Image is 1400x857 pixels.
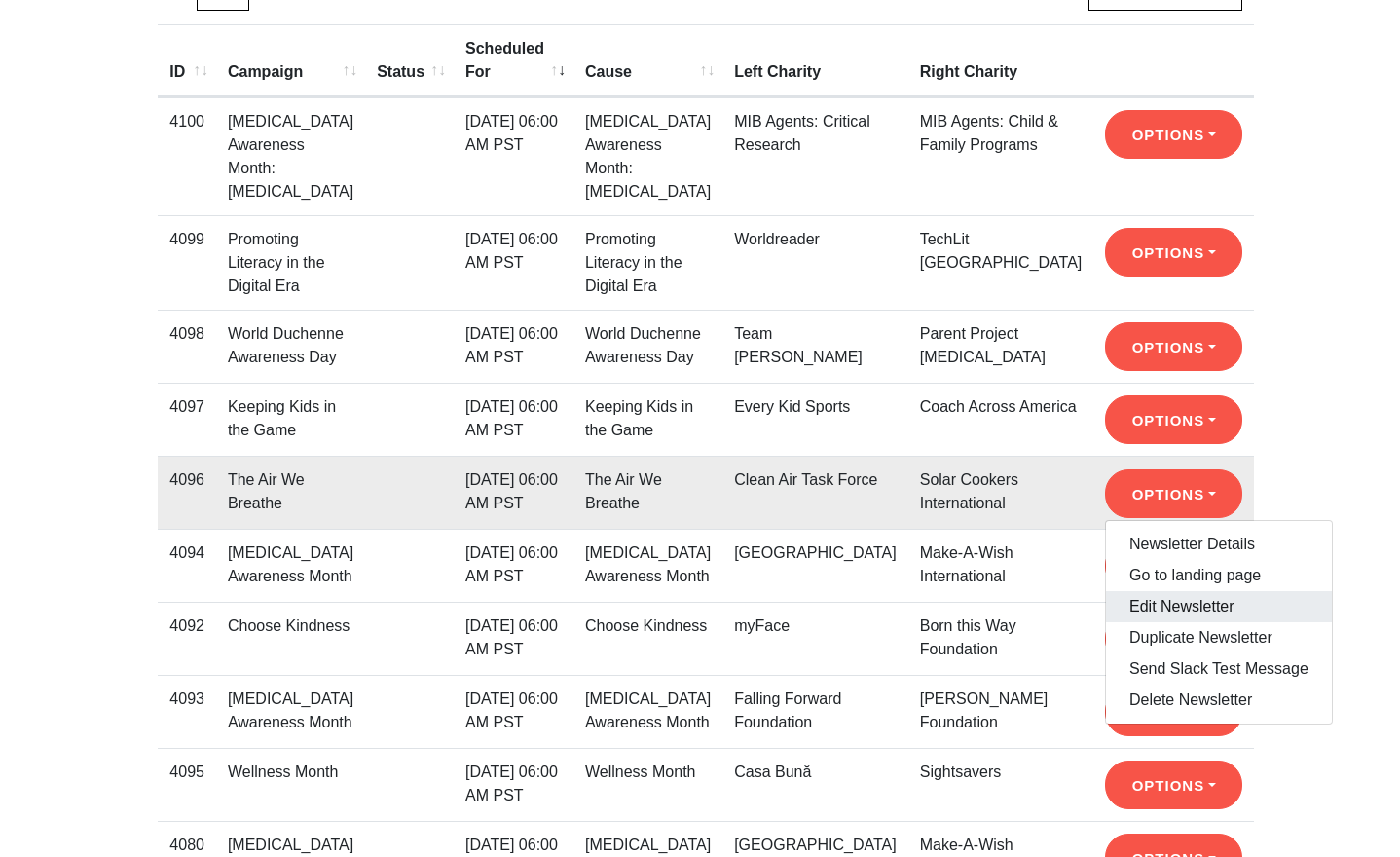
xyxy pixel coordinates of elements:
[920,231,1083,271] a: TechLit [GEOGRAPHIC_DATA]
[734,544,897,561] a: [GEOGRAPHIC_DATA]
[454,529,573,602] td: [DATE] 06:00 AM PST
[734,837,897,853] a: [GEOGRAPHIC_DATA]
[216,24,365,97] th: Campaign: activate to sort column ascending
[365,24,454,97] th: Status: activate to sort column ascending
[1105,520,1333,725] div: Options
[734,398,850,415] a: Every Kid Sports
[158,748,216,821] td: 4095
[573,529,722,602] td: [MEDICAL_DATA] Awareness Month
[734,471,877,488] a: Clean Air Task Force
[216,748,365,821] td: Wellness Month
[573,748,722,821] td: Wellness Month
[454,456,573,529] td: [DATE] 06:00 AM PST
[1106,560,1332,591] a: Go to landing page
[573,310,722,383] td: World Duchenne Awareness Day
[216,215,365,310] td: Promoting Literacy in the Digital Era
[1106,622,1332,653] a: Duplicate Newsletter
[920,398,1077,415] a: Coach Across America
[216,310,365,383] td: World Duchenne Awareness Day
[908,24,1094,97] th: Right Charity
[920,325,1046,365] a: Parent Project [MEDICAL_DATA]
[734,325,863,365] a: Team [PERSON_NAME]
[920,690,1049,730] a: [PERSON_NAME] Foundation
[1105,322,1242,371] button: Options
[454,383,573,456] td: [DATE] 06:00 AM PST
[734,764,811,780] a: Casa Bună
[1105,761,1242,809] button: Options
[454,748,573,821] td: [DATE] 06:00 AM PST
[158,383,216,456] td: 4097
[573,602,722,675] td: Choose Kindness
[1105,228,1242,277] button: Options
[158,310,216,383] td: 4098
[216,529,365,602] td: [MEDICAL_DATA] Awareness Month
[920,113,1058,153] a: MIB Agents: Child & Family Programs
[454,24,573,97] th: Scheduled For: activate to sort column ascending
[158,675,216,748] td: 4093
[158,24,216,97] th: ID: activate to sort column ascending
[573,215,722,310] td: Promoting Literacy in the Digital Era
[573,97,722,215] td: [MEDICAL_DATA] Awareness Month: [MEDICAL_DATA]
[734,113,870,153] a: MIB Agents: Critical Research
[1106,591,1332,622] a: Edit Newsletter
[454,602,573,675] td: [DATE] 06:00 AM PST
[573,383,722,456] td: Keeping Kids in the Game
[158,529,216,602] td: 4094
[920,471,1018,511] a: Solar Cookers International
[1106,653,1332,685] a: Send Slack Test Message
[158,215,216,310] td: 4099
[454,97,573,215] td: [DATE] 06:00 AM PST
[158,97,216,215] td: 4100
[734,690,841,730] a: Falling Forward Foundation
[920,544,1013,584] a: Make-A-Wish International
[216,383,365,456] td: Keeping Kids in the Game
[216,97,365,215] td: [MEDICAL_DATA] Awareness Month: [MEDICAL_DATA]
[1105,110,1242,159] button: Options
[722,24,908,97] th: Left Charity
[216,602,365,675] td: Choose Kindness
[158,602,216,675] td: 4092
[734,617,790,634] a: myFace
[573,24,722,97] th: Cause: activate to sort column ascending
[454,675,573,748] td: [DATE] 06:00 AM PST
[573,456,722,529] td: The Air We Breathe
[216,456,365,529] td: The Air We Breathe
[573,675,722,748] td: [MEDICAL_DATA] Awareness Month
[920,617,1016,657] a: Born this Way Foundation
[1106,529,1332,560] a: Newsletter Details
[454,310,573,383] td: [DATE] 06:00 AM PST
[158,456,216,529] td: 4096
[454,215,573,310] td: [DATE] 06:00 AM PST
[1105,469,1242,518] button: Options
[1105,395,1242,444] button: Options
[920,764,1002,780] a: Sightsavers
[734,231,820,247] a: Worldreader
[216,675,365,748] td: [MEDICAL_DATA] Awareness Month
[1106,685,1332,716] a: Delete Newsletter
